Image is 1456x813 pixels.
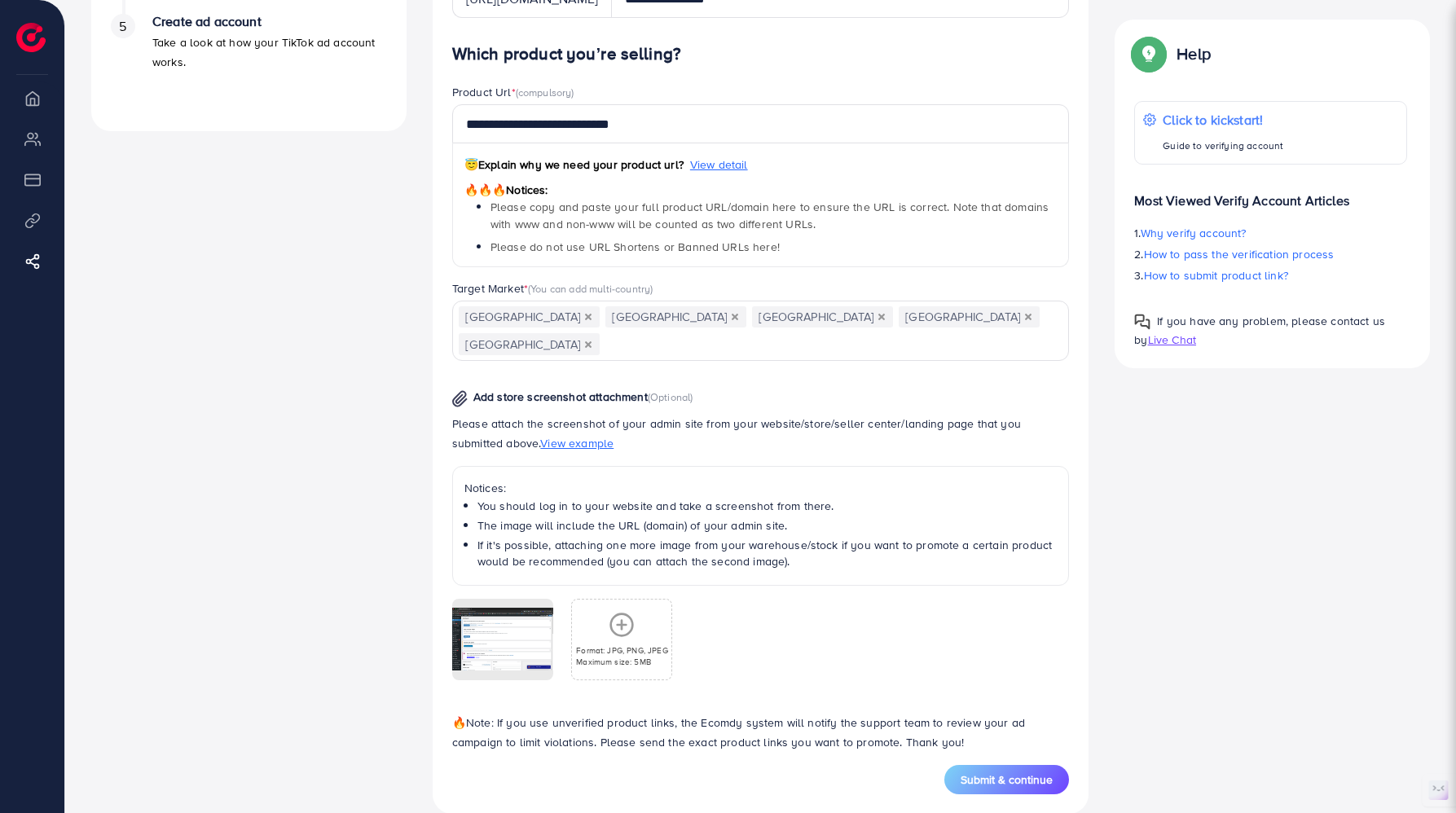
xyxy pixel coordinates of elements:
h4: Which product you’re selling? [452,44,1070,64]
img: logo [16,23,46,52]
input: Search for option [601,332,1049,358]
span: (You can add multi-country) [528,281,653,296]
div: Search for option [452,301,1070,361]
p: Guide to verifying account [1163,136,1283,156]
p: Most Viewed Verify Account Articles [1134,178,1407,210]
span: Please copy and paste your full product URL/domain here to ensure the URL is correct. Note that d... [490,199,1049,231]
img: Popup guide [1134,39,1163,68]
button: Deselect United Kingdom [1024,313,1032,321]
span: Live Chat [1148,332,1196,348]
img: img uploaded [452,608,553,671]
span: Notices: [464,182,548,198]
span: Submit & continue [961,771,1053,788]
span: 😇 [464,156,478,173]
span: 5 [119,17,126,36]
p: 1. [1134,223,1407,243]
span: Why verify account? [1141,225,1247,241]
h4: Create ad account [152,14,387,29]
button: Deselect United Arab Emirates [878,313,886,321]
p: Click to kickstart! [1163,110,1283,130]
p: Help [1177,44,1211,64]
button: Deselect Pakistan [584,313,592,321]
li: You should log in to your website and take a screenshot from there. [477,498,1058,514]
span: [GEOGRAPHIC_DATA] [605,306,746,327]
span: Please do not use URL Shortens or Banned URLs here! [490,239,780,255]
span: (Optional) [648,389,693,404]
p: Note: If you use unverified product links, the Ecomdy system will notify the support team to revi... [452,713,1070,752]
img: Popup guide [1134,314,1150,330]
span: Add store screenshot attachment [473,389,648,405]
p: 3. [1134,266,1407,285]
span: (compulsory) [516,85,574,99]
p: Maximum size: 5MB [576,656,668,667]
span: [GEOGRAPHIC_DATA] [459,333,600,356]
span: If you have any problem, please contact us by [1134,313,1385,348]
label: Product Url [452,84,574,100]
span: [GEOGRAPHIC_DATA] [459,306,600,327]
span: [GEOGRAPHIC_DATA] [752,306,893,327]
span: View detail [690,156,748,173]
span: View example [540,435,614,451]
p: 2. [1134,244,1407,264]
span: Explain why we need your product url? [464,156,684,173]
button: Deselect Saudi Arabia [731,313,739,321]
span: How to pass the verification process [1144,246,1335,262]
button: Submit & continue [944,765,1069,794]
label: Target Market [452,280,653,297]
p: Please attach the screenshot of your admin site from your website/store/seller center/landing pag... [452,414,1070,453]
li: The image will include the URL (domain) of your admin site. [477,517,1058,534]
li: Create ad account [91,14,407,112]
span: How to submit product link? [1144,267,1288,283]
img: img [452,390,468,407]
p: Take a look at how your TikTok ad account works. [152,33,387,72]
p: Notices: [464,478,1058,498]
span: [GEOGRAPHIC_DATA] [899,306,1040,327]
button: Deselect United States [584,341,592,349]
span: 🔥🔥🔥 [464,182,506,198]
li: If it's possible, attaching one more image from your warehouse/stock if you want to promote a cer... [477,537,1058,570]
span: 🔥 [452,714,466,731]
p: Format: JPG, PNG, JPEG [576,644,668,656]
iframe: Chat [1387,740,1444,801]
